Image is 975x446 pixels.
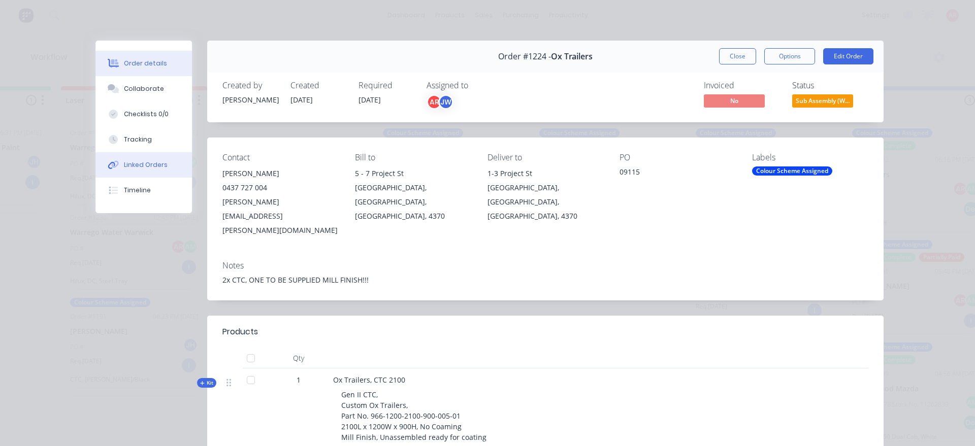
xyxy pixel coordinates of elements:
div: 09115 [620,166,736,181]
div: Collaborate [124,84,164,93]
div: 1-3 Project St [487,166,604,181]
button: ARJW [427,94,453,110]
div: [GEOGRAPHIC_DATA], [GEOGRAPHIC_DATA], [GEOGRAPHIC_DATA], 4370 [355,181,471,223]
button: Collaborate [95,76,192,101]
div: 2x CTC, ONE TO BE SUPPLIED MILL FINISH!!! [222,275,868,285]
div: Created [290,81,346,90]
span: Kit [200,379,213,387]
div: Order details [124,59,167,68]
button: Timeline [95,178,192,203]
div: PO [620,153,736,162]
div: 1-3 Project St[GEOGRAPHIC_DATA], [GEOGRAPHIC_DATA], [GEOGRAPHIC_DATA], 4370 [487,166,604,223]
div: 0437 727 004 [222,181,339,195]
div: Tracking [124,135,152,144]
span: Order #1224 - [498,52,551,61]
div: Colour Scheme Assigned [752,166,832,176]
div: Status [792,81,868,90]
div: Invoiced [704,81,780,90]
div: [PERSON_NAME] [222,166,339,181]
div: Assigned to [427,81,528,90]
div: Timeline [124,186,151,195]
div: 5 - 7 Project St[GEOGRAPHIC_DATA], [GEOGRAPHIC_DATA], [GEOGRAPHIC_DATA], 4370 [355,166,471,223]
span: Sub Assembly (W... [792,94,853,107]
span: [DATE] [359,95,381,105]
div: [PERSON_NAME][EMAIL_ADDRESS][PERSON_NAME][DOMAIN_NAME] [222,195,339,237]
div: AR [427,94,442,110]
div: Required [359,81,414,90]
div: 5 - 7 Project St [355,166,471,181]
div: [PERSON_NAME] [222,94,278,105]
div: Bill to [355,153,471,162]
span: Gen II CTC, Custom Ox Trailers, Part No. 966-1200-2100-900-005-01 2100L x 1200W x 900H, No Coamin... [341,390,486,442]
span: No [704,94,765,107]
div: Deliver to [487,153,604,162]
div: Checklists 0/0 [124,110,169,119]
div: Labels [752,153,868,162]
div: Qty [268,348,329,368]
div: Kit [197,378,216,388]
button: Sub Assembly (W... [792,94,853,110]
div: JW [438,94,453,110]
button: Close [719,48,756,64]
button: Options [764,48,815,64]
div: [PERSON_NAME]0437 727 004[PERSON_NAME][EMAIL_ADDRESS][PERSON_NAME][DOMAIN_NAME] [222,166,339,237]
span: 1 [297,374,301,385]
div: Notes [222,261,868,270]
div: Created by [222,81,278,90]
div: Contact [222,153,339,162]
div: Linked Orders [124,160,168,169]
button: Edit Order [823,48,873,64]
span: Ox Trailers [551,52,593,61]
span: Ox Trailers, CTC 2100 [333,375,405,385]
div: [GEOGRAPHIC_DATA], [GEOGRAPHIC_DATA], [GEOGRAPHIC_DATA], 4370 [487,181,604,223]
div: Products [222,326,258,338]
span: [DATE] [290,95,313,105]
button: Checklists 0/0 [95,101,192,127]
button: Linked Orders [95,152,192,178]
button: Order details [95,51,192,76]
button: Tracking [95,127,192,152]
